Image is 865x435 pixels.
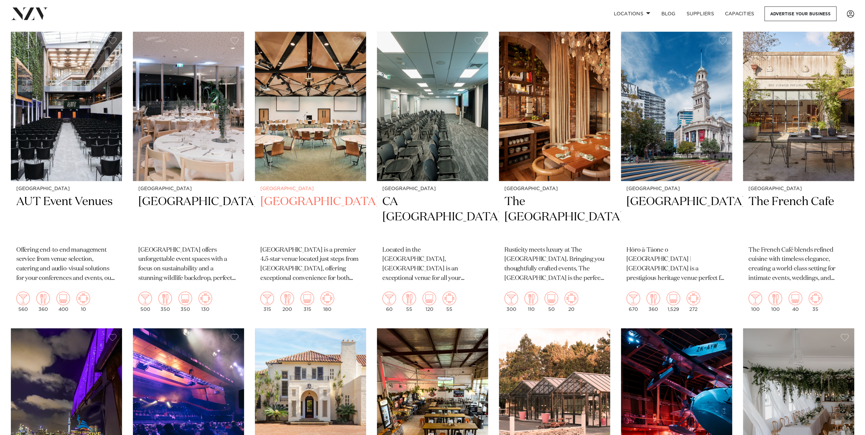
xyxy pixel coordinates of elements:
[499,32,610,317] a: [GEOGRAPHIC_DATA] The [GEOGRAPHIC_DATA] Rusticity meets luxury at The [GEOGRAPHIC_DATA]. Bringing...
[16,194,117,240] h2: AUT Event Venues
[36,291,50,305] img: dining.png
[260,291,274,305] img: cocktail.png
[16,246,117,284] p: Offering end-to-end management service from venue selection, catering and audio-visual solutions ...
[565,291,578,305] img: meeting.png
[382,291,396,305] img: cocktail.png
[76,291,90,305] img: meeting.png
[626,291,640,312] div: 670
[16,291,30,305] img: cocktail.png
[667,291,680,312] div: 1,529
[178,291,192,312] div: 350
[524,291,538,305] img: dining.png
[36,291,50,312] div: 360
[402,291,416,305] img: dining.png
[255,32,366,317] a: Conference space at Novotel Auckland Airport [GEOGRAPHIC_DATA] [GEOGRAPHIC_DATA] [GEOGRAPHIC_DATA...
[382,291,396,312] div: 60
[422,291,436,312] div: 120
[504,291,518,305] img: cocktail.png
[138,246,239,284] p: [GEOGRAPHIC_DATA] offers unforgettable event spaces with a focus on sustainability and a stunning...
[667,291,680,305] img: theatre.png
[300,291,314,312] div: 315
[76,291,90,312] div: 10
[280,291,294,312] div: 200
[656,6,681,21] a: BLOG
[626,186,727,191] small: [GEOGRAPHIC_DATA]
[626,194,727,240] h2: [GEOGRAPHIC_DATA]
[321,291,334,305] img: meeting.png
[138,291,152,312] div: 500
[260,186,361,191] small: [GEOGRAPHIC_DATA]
[743,32,854,317] a: [GEOGRAPHIC_DATA] The French Cafe The French Café blends refined cuisine with timeless elegance, ...
[260,194,361,240] h2: [GEOGRAPHIC_DATA]
[255,32,366,181] img: Conference space at Novotel Auckland Airport
[789,291,802,312] div: 40
[809,291,822,312] div: 35
[198,291,212,305] img: meeting.png
[260,246,361,284] p: [GEOGRAPHIC_DATA] is a premier 4.5-star venue located just steps from [GEOGRAPHIC_DATA], offering...
[443,291,456,305] img: meeting.png
[422,291,436,305] img: theatre.png
[687,291,700,305] img: meeting.png
[504,186,605,191] small: [GEOGRAPHIC_DATA]
[443,291,456,312] div: 55
[646,291,660,312] div: 360
[382,194,483,240] h2: CA [GEOGRAPHIC_DATA]
[720,6,760,21] a: Capacities
[687,291,700,312] div: 272
[565,291,578,312] div: 20
[382,246,483,284] p: Located in the [GEOGRAPHIC_DATA], [GEOGRAPHIC_DATA] is an exceptional venue for all your business...
[768,291,782,305] img: dining.png
[56,291,70,305] img: theatre.png
[748,186,849,191] small: [GEOGRAPHIC_DATA]
[544,291,558,305] img: theatre.png
[809,291,822,305] img: meeting.png
[16,186,117,191] small: [GEOGRAPHIC_DATA]
[748,291,762,312] div: 100
[178,291,192,305] img: theatre.png
[748,194,849,240] h2: The French Cafe
[764,6,836,21] a: Advertise your business
[382,186,483,191] small: [GEOGRAPHIC_DATA]
[138,186,239,191] small: [GEOGRAPHIC_DATA]
[402,291,416,312] div: 55
[504,194,605,240] h2: The [GEOGRAPHIC_DATA]
[133,32,244,317] a: [GEOGRAPHIC_DATA] [GEOGRAPHIC_DATA] [GEOGRAPHIC_DATA] offers unforgettable event spaces with a fo...
[377,32,488,317] a: [GEOGRAPHIC_DATA] CA [GEOGRAPHIC_DATA] Located in the [GEOGRAPHIC_DATA], [GEOGRAPHIC_DATA] is an ...
[56,291,70,312] div: 400
[504,291,518,312] div: 300
[280,291,294,305] img: dining.png
[260,291,274,312] div: 315
[768,291,782,312] div: 100
[198,291,212,312] div: 130
[158,291,172,312] div: 350
[621,32,732,317] a: [GEOGRAPHIC_DATA] [GEOGRAPHIC_DATA] Hōro ā-Tāone o [GEOGRAPHIC_DATA] | [GEOGRAPHIC_DATA] is a pre...
[789,291,802,305] img: theatre.png
[158,291,172,305] img: dining.png
[138,291,152,305] img: cocktail.png
[300,291,314,305] img: theatre.png
[544,291,558,312] div: 50
[748,291,762,305] img: cocktail.png
[626,291,640,305] img: cocktail.png
[608,6,656,21] a: Locations
[504,246,605,284] p: Rusticity meets luxury at The [GEOGRAPHIC_DATA]. Bringing you thoughtfully crafted events, The [G...
[524,291,538,312] div: 110
[748,246,849,284] p: The French Café blends refined cuisine with timeless elegance, creating a world-class setting for...
[138,194,239,240] h2: [GEOGRAPHIC_DATA]
[681,6,719,21] a: SUPPLIERS
[16,291,30,312] div: 560
[646,291,660,305] img: dining.png
[11,7,48,20] img: nzv-logo.png
[626,246,727,284] p: Hōro ā-Tāone o [GEOGRAPHIC_DATA] | [GEOGRAPHIC_DATA] is a prestigious heritage venue perfect for ...
[11,32,122,317] a: [GEOGRAPHIC_DATA] AUT Event Venues Offering end-to-end management service from venue selection, c...
[321,291,334,312] div: 180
